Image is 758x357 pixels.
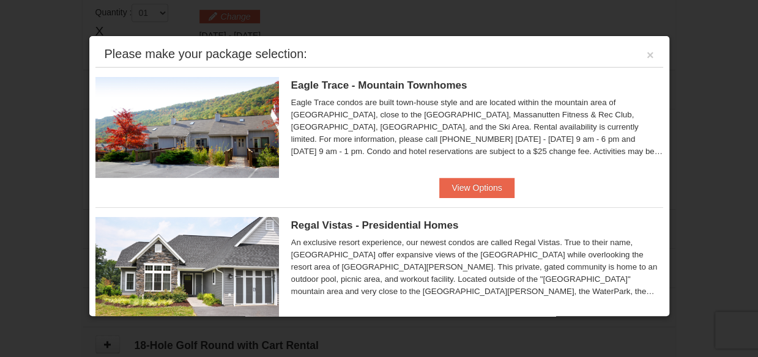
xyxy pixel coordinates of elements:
[291,237,663,298] div: An exclusive resort experience, our newest condos are called Regal Vistas. True to their name, [G...
[647,49,654,61] button: ×
[291,79,467,91] span: Eagle Trace - Mountain Townhomes
[95,77,279,177] img: 19218983-1-9b289e55.jpg
[105,48,307,60] div: Please make your package selection:
[439,178,514,197] button: View Options
[291,97,663,158] div: Eagle Trace condos are built town-house style and are located within the mountain area of [GEOGRA...
[95,217,279,317] img: 19218991-1-902409a9.jpg
[291,219,459,231] span: Regal Vistas - Presidential Homes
